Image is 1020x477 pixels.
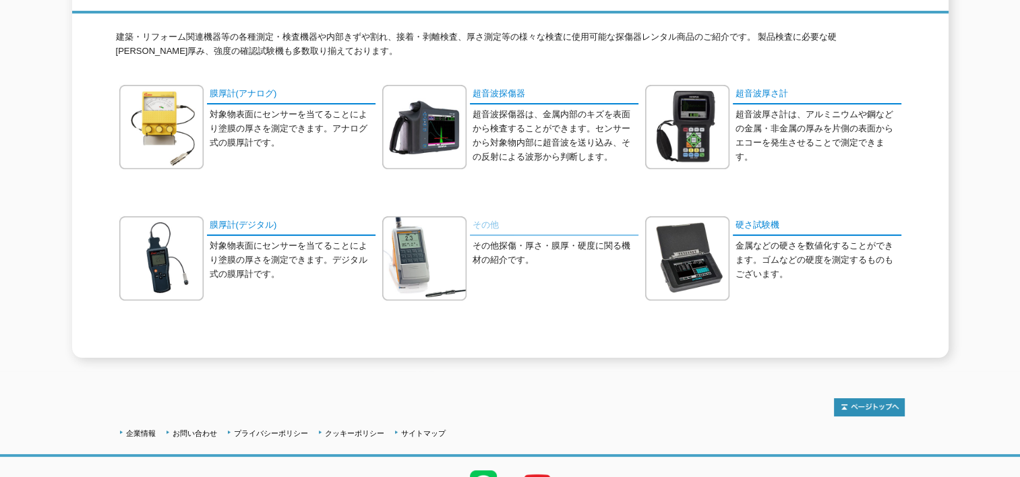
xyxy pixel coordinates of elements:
a: サイトマップ [401,429,446,437]
img: 硬さ試験機 [645,216,729,300]
a: 膜厚計(デジタル) [207,216,376,236]
img: 膜厚計(アナログ) [119,85,204,169]
p: 対象物表面にセンサーを当てることにより塗膜の厚さを測定できます。アナログ式の膜厚計です。 [210,108,376,150]
img: 膜厚計(デジタル) [119,216,204,300]
p: その他探傷・厚さ・膜厚・硬度に関る機材の紹介です。 [473,239,638,267]
a: 超音波厚さ計 [733,85,901,104]
p: 超音波探傷器は、金属内部のキズを表面から検査することができます。センサーから対象物内部に超音波を送り込み、その反射による波形から判断します。 [473,108,638,164]
img: 超音波厚さ計 [645,85,729,169]
img: 超音波探傷器 [382,85,467,169]
a: クッキーポリシー [325,429,384,437]
a: 膜厚計(アナログ) [207,85,376,104]
p: 建築・リフォーム関連機器等の各種測定・検査機器や内部きずや割れ、接着・剥離検査、厚さ測定等の様々な検査に使用可能な探傷器レンタル商品のご紹介です。 製品検査に必要な硬[PERSON_NAME]厚... [116,30,905,65]
a: お問い合わせ [173,429,217,437]
a: 企業情報 [126,429,156,437]
img: その他 [382,216,467,300]
p: 金属などの硬さを数値化することができます。ゴムなどの硬度を測定するものもございます。 [736,239,901,281]
a: 硬さ試験機 [733,216,901,236]
img: トップページへ [834,398,905,416]
a: 超音波探傷器 [470,85,638,104]
p: 超音波厚さ計は、アルミニウムや鋼などの金属・非金属の厚みを片側の表面からエコーを発生させることで測定できます。 [736,108,901,164]
p: 対象物表面にセンサーを当てることにより塗膜の厚さを測定できます。デジタル式の膜厚計です。 [210,239,376,281]
a: その他 [470,216,638,236]
a: プライバシーポリシー [234,429,308,437]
